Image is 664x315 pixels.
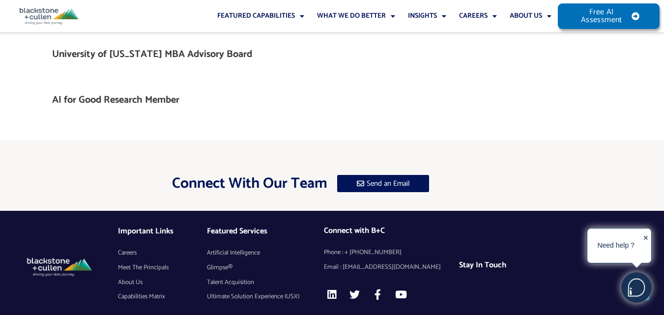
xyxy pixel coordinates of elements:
[118,289,165,304] span: Capabilities Matrix
[577,8,625,24] span: Free AI Assessment
[207,289,324,304] a: Ultimate Solution Experience (USX)
[118,275,143,290] span: About Us
[367,180,409,187] span: Send an Email
[57,174,327,193] h2: Connect with our Team
[52,49,416,60] h4: University of [US_STATE] MBA Advisory Board
[118,289,207,304] a: Capabilities Matrix
[118,246,207,260] a: Careers
[207,260,232,275] span: Glimpse®
[118,227,207,236] h4: Important Links
[118,260,169,275] span: Meet The Principals
[643,231,649,261] div: ✕
[207,275,324,290] a: Talent Acquisition
[207,246,260,260] span: Artificial Intelligence
[207,275,254,290] span: Talent Acquisition
[207,227,324,236] h4: Featured Services
[118,260,207,275] a: Meet The Principals
[324,245,402,260] span: Phone : + [PHONE_NUMBER]
[622,273,651,302] img: users%2F5SSOSaKfQqXq3cFEnIZRYMEs4ra2%2Fmedia%2Fimages%2F-Bulle%20blanche%20sans%20fond%20%2B%20ma...
[459,260,578,270] h4: Stay In Touch
[52,94,416,106] h4: AI for Good Research Member
[118,275,207,290] a: About Us
[558,3,659,29] a: Free AI Assessment
[118,246,137,260] span: Careers
[25,255,94,278] img: AI consulting services
[207,260,324,275] a: Glimpse®
[324,260,441,275] span: Email : [EMAIL_ADDRESS][DOMAIN_NAME]
[337,175,429,192] a: Send an Email
[589,230,643,261] div: Need help ?
[324,226,459,235] h4: Connect with B+C
[207,289,299,304] span: Ultimate Solution Experience (USX)
[207,246,324,260] a: Artificial Intelligence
